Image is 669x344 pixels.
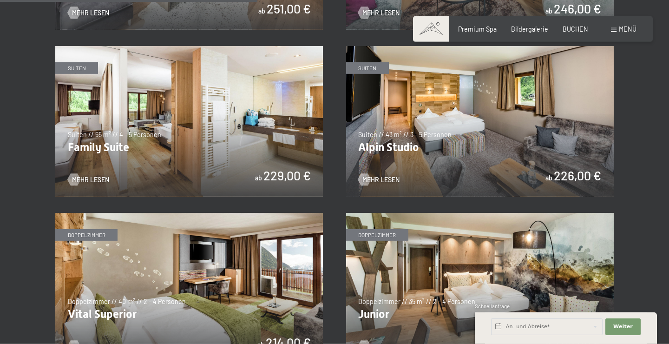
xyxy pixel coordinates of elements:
span: Menü [619,25,636,33]
a: Vital Superior [55,213,323,218]
a: Bildergalerie [511,25,548,33]
a: Mehr Lesen [358,8,400,18]
a: Junior [346,213,614,218]
a: Family Suite [55,46,323,51]
a: Mehr Lesen [358,175,400,185]
span: Mehr Lesen [362,175,400,185]
span: Mehr Lesen [72,8,109,18]
img: Alpin Studio [346,46,614,197]
button: Weiter [605,318,641,335]
a: BUCHEN [563,25,588,33]
a: Premium Spa [458,25,497,33]
a: Alpin Studio [346,46,614,51]
span: Mehr Lesen [72,175,109,185]
span: Schnellanfrage [475,303,510,309]
span: Weiter [613,323,633,331]
a: Mehr Lesen [68,175,109,185]
img: Family Suite [55,46,323,197]
span: Mehr Lesen [362,8,400,18]
a: Mehr Lesen [68,8,109,18]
